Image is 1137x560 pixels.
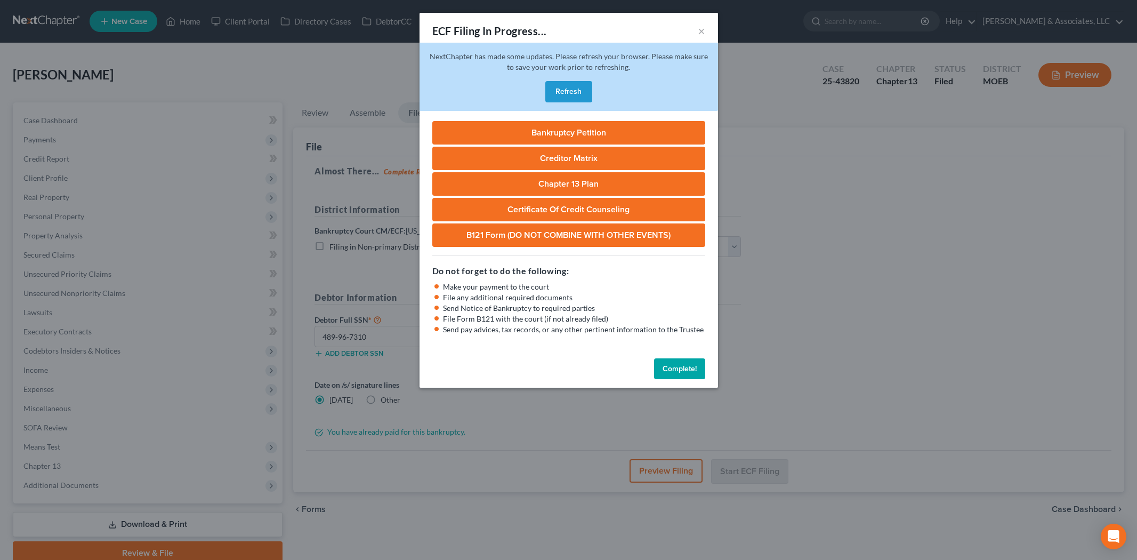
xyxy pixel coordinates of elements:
li: Make your payment to the court [443,282,705,292]
li: File Form B121 with the court (if not already filed) [443,314,705,324]
span: NextChapter has made some updates. Please refresh your browser. Please make sure to save your wor... [430,52,708,71]
a: Bankruptcy Petition [432,121,705,145]
a: Creditor Matrix [432,147,705,170]
h5: Do not forget to do the following: [432,265,705,277]
li: File any additional required documents [443,292,705,303]
button: × [698,25,705,37]
div: Open Intercom Messenger [1101,524,1126,549]
li: Send Notice of Bankruptcy to required parties [443,303,705,314]
button: Complete! [654,358,705,380]
a: Chapter 13 Plan [432,172,705,196]
li: Send pay advices, tax records, or any other pertinent information to the Trustee [443,324,705,335]
div: ECF Filing In Progress... [432,23,547,38]
a: Certificate of Credit Counseling [432,198,705,221]
button: Refresh [545,81,592,102]
a: B121 Form (DO NOT COMBINE WITH OTHER EVENTS) [432,223,705,247]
